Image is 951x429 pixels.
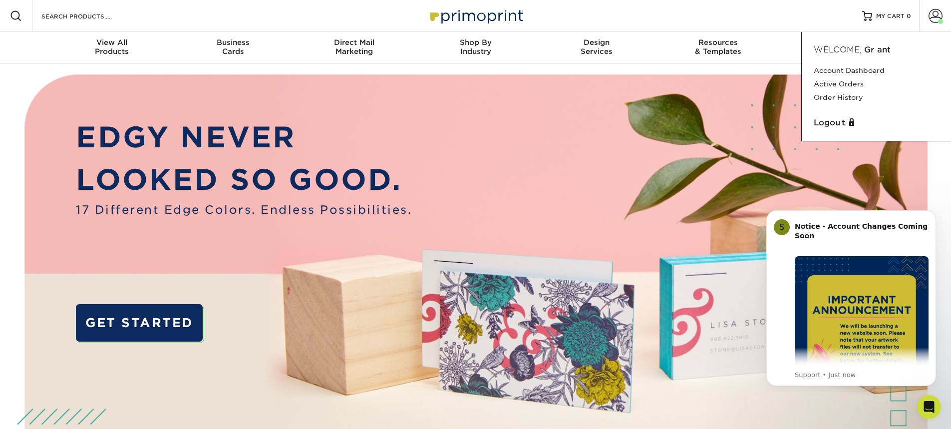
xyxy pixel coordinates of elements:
span: View All [51,38,173,47]
span: Shop By [415,38,536,47]
a: Order History [814,91,939,104]
span: Business [172,38,294,47]
a: Contact& Support [779,32,900,64]
a: Active Orders [814,77,939,91]
a: GET STARTED [76,304,202,342]
span: Contact [779,38,900,47]
span: Grant [864,45,891,54]
p: EDGY NEVER [76,116,412,159]
div: & Support [779,38,900,56]
div: Products [51,38,173,56]
input: SEARCH PRODUCTS..... [40,10,138,22]
span: 17 Different Edge Colors. Endless Possibilities. [76,201,412,218]
div: Cards [172,38,294,56]
span: Direct Mail [294,38,415,47]
div: Services [536,38,657,56]
a: Account Dashboard [814,64,939,77]
a: Resources& Templates [657,32,779,64]
a: Logout [814,117,939,129]
span: Resources [657,38,779,47]
iframe: Intercom notifications message [751,201,951,392]
span: 0 [907,12,911,19]
iframe: Intercom live chat [917,395,941,419]
div: Marketing [294,38,415,56]
img: Primoprint [426,5,526,26]
a: Shop ByIndustry [415,32,536,64]
div: & Templates [657,38,779,56]
p: LOOKED SO GOOD. [76,158,412,201]
a: Direct MailMarketing [294,32,415,64]
span: Welcome, [814,45,862,54]
a: View AllProducts [51,32,173,64]
div: Industry [415,38,536,56]
a: BusinessCards [172,32,294,64]
span: MY CART [876,12,905,20]
span: Design [536,38,657,47]
a: DesignServices [536,32,657,64]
